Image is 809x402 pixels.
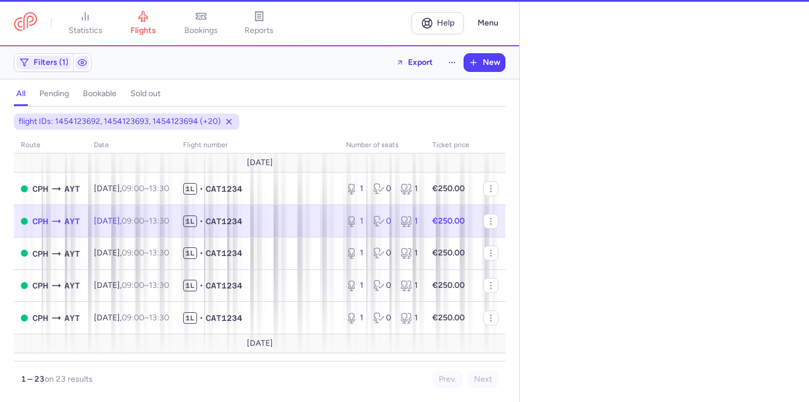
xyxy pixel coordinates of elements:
span: 1L [183,312,197,324]
div: 1 [346,312,364,324]
time: 09:00 [122,216,144,226]
span: on 23 results [45,374,93,384]
time: 09:00 [122,313,144,323]
span: Kastrup, Copenhagen, Denmark [32,247,48,260]
span: [DATE], [94,184,169,193]
a: reports [230,10,288,36]
div: 1 [346,280,364,291]
strong: €250.00 [432,248,465,258]
a: flights [114,10,172,36]
span: OPEN [21,218,28,225]
span: • [199,183,203,195]
span: Kastrup, Copenhagen, Denmark [32,279,48,292]
time: 09:00 [122,184,144,193]
th: date [87,137,176,154]
span: Kastrup, Copenhagen, Denmark [32,312,48,324]
span: reports [245,25,274,36]
span: Kastrup, Copenhagen, Denmark [32,182,48,195]
span: • [199,312,203,324]
time: 13:30 [149,313,169,323]
button: Export [388,53,440,72]
div: 1 [346,247,364,259]
time: 09:00 [122,280,144,290]
span: [DATE], [94,313,169,323]
span: – [122,184,169,193]
span: Antalya, Antalya, Turkey [64,279,80,292]
span: CAT1234 [206,183,242,195]
strong: €250.00 [432,216,465,226]
span: flight IDs: 1454123692, 1454123693, 1454123694 (+20) [19,116,221,127]
div: 1 [400,215,418,227]
time: 13:30 [149,216,169,226]
span: • [199,280,203,291]
time: 13:30 [149,248,169,258]
span: bookings [184,25,218,36]
time: 13:30 [149,280,169,290]
strong: €250.00 [432,313,465,323]
span: flights [130,25,156,36]
a: statistics [56,10,114,36]
a: Help [411,12,464,34]
div: 0 [373,280,391,291]
a: CitizenPlane red outlined logo [14,12,37,34]
span: 1L [183,247,197,259]
div: 0 [373,183,391,195]
span: 1L [183,280,197,291]
div: 1 [400,183,418,195]
span: • [199,247,203,259]
span: Filters (1) [34,58,68,67]
span: [DATE], [94,248,169,258]
span: Help [437,19,454,27]
span: 1L [183,215,197,227]
span: CAT1234 [206,247,242,259]
span: Export [408,58,433,67]
span: • [199,215,203,227]
span: – [122,313,169,323]
span: [DATE] [247,158,273,167]
span: OPEN [21,185,28,192]
span: [DATE], [94,280,169,290]
button: Prev. [432,371,463,388]
button: Menu [471,12,505,34]
strong: 1 – 23 [21,374,45,384]
span: Kastrup, Copenhagen, Denmark [32,215,48,228]
time: 13:30 [149,184,169,193]
span: OPEN [21,282,28,289]
span: Antalya, Antalya, Turkey [64,182,80,195]
span: statistics [68,25,103,36]
button: Next [468,371,498,388]
div: 0 [373,247,391,259]
h4: bookable [83,89,116,99]
strong: €250.00 [432,184,465,193]
div: 0 [373,312,391,324]
a: bookings [172,10,230,36]
strong: €250.00 [432,280,465,290]
span: – [122,280,169,290]
button: Filters (1) [14,54,73,71]
span: Antalya, Antalya, Turkey [64,312,80,324]
th: route [14,137,87,154]
span: – [122,216,169,226]
div: 1 [400,247,418,259]
h4: pending [39,89,69,99]
span: Antalya, Antalya, Turkey [64,247,80,260]
span: – [122,248,169,258]
span: CAT1234 [206,215,242,227]
span: 1L [183,183,197,195]
div: 1 [400,312,418,324]
h4: all [16,89,25,99]
div: 1 [346,183,364,195]
div: 1 [400,280,418,291]
span: OPEN [21,250,28,257]
span: Antalya, Antalya, Turkey [64,215,80,228]
span: CAT1234 [206,312,242,324]
span: CAT1234 [206,280,242,291]
div: 1 [346,215,364,227]
span: [DATE], [94,216,169,226]
time: 09:00 [122,248,144,258]
th: Flight number [176,137,339,154]
span: OPEN [21,315,28,321]
span: [DATE] [247,339,273,348]
span: New [483,58,500,67]
div: 0 [373,215,391,227]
